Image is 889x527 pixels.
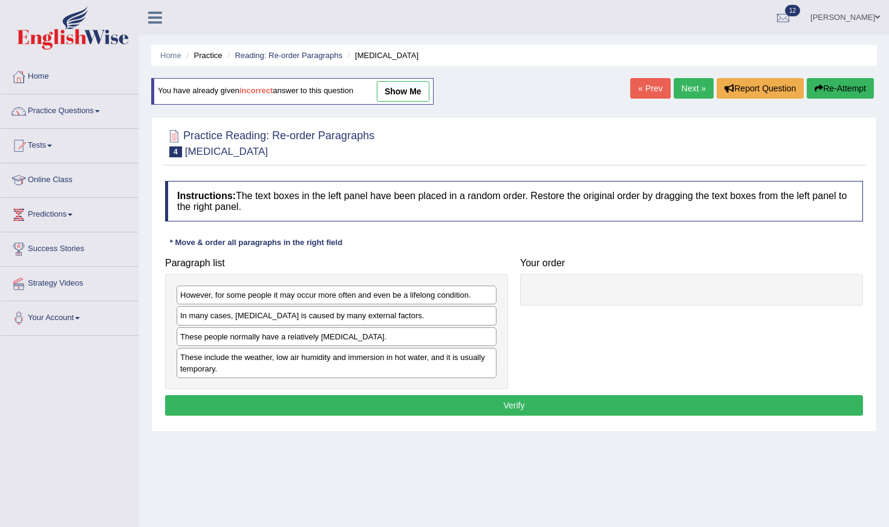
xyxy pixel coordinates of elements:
span: 4 [169,146,182,157]
b: incorrect [239,87,273,96]
a: Predictions [1,198,138,228]
span: 12 [785,5,800,16]
h4: Paragraph list [165,258,508,269]
li: Practice [183,50,222,61]
div: * Move & order all paragraphs in the right field [165,237,347,248]
div: These include the weather, low air humidity and immersion in hot water, and it is usually temporary. [177,348,497,378]
a: Strategy Videos [1,267,138,297]
a: « Prev [630,78,670,99]
h2: Practice Reading: Re-order Paragraphs [165,127,374,157]
button: Verify [165,395,863,416]
h4: The text boxes in the left panel have been placed in a random order. Restore the original order b... [165,181,863,221]
a: Next » [674,78,714,99]
div: However, for some people it may occur more often and even be a lifelong condition. [177,286,497,304]
small: [MEDICAL_DATA] [185,146,268,157]
b: Instructions: [177,191,236,201]
a: Practice Questions [1,94,138,125]
div: These people normally have a relatively [MEDICAL_DATA]. [177,327,497,346]
li: [MEDICAL_DATA] [345,50,418,61]
a: Home [160,51,181,60]
a: Tests [1,129,138,159]
button: Re-Attempt [807,78,874,99]
a: Success Stories [1,232,138,263]
div: In many cases, [MEDICAL_DATA] is caused by many external factors. [177,306,497,325]
a: Your Account [1,301,138,332]
a: Home [1,60,138,90]
a: Online Class [1,163,138,194]
div: You have already given answer to this question [151,78,434,105]
a: Reading: Re-order Paragraphs [235,51,342,60]
a: show me [377,81,429,102]
button: Report Question [717,78,804,99]
h4: Your order [520,258,863,269]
